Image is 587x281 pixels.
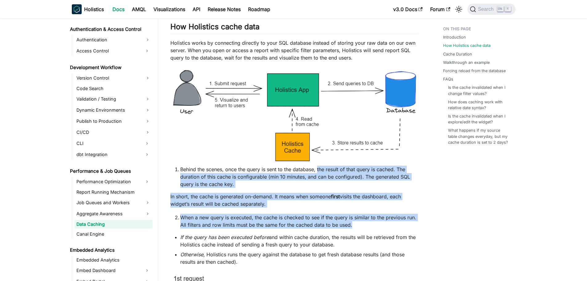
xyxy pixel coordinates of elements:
[505,6,511,12] kbd: K
[150,4,189,14] a: Visualizations
[170,22,418,34] h2: How Holistics cache data
[68,63,153,72] a: Development Workflow
[72,4,82,14] img: Holistics
[75,198,153,208] a: Job Queues and Workers
[180,251,418,266] li: , Holistics runs the query against the database to get fresh database results (and those results ...
[141,138,153,148] button: Expand sidebar category 'CLI'
[180,234,269,240] em: If the query has been executed before
[180,233,418,248] li: and within cache duration, the results will be retrieved from the Holistics cache instead of send...
[170,39,418,61] p: Holistics works by connecting directly to your SQL database instead of storing your raw data on o...
[75,266,141,275] a: Embed Dashboard
[72,4,104,14] a: HolisticsHolistics
[389,4,426,14] a: v3.0 Docs
[66,19,158,281] nav: Docs sidebar
[141,266,153,275] button: Expand sidebar category 'Embed Dashboard'
[443,68,506,74] a: Forcing reload from the database
[180,251,203,258] em: Otherwise
[141,150,153,159] button: Expand sidebar category 'dbt Integration'
[75,105,153,115] a: Dynamic Environments
[75,127,153,137] a: CI/CD
[180,214,418,229] li: When a new query is executed, the cache is checked to see if the query is similar to the previous...
[170,68,418,164] img: Cache Mechanism
[467,4,515,15] button: Search (Ctrl+K)
[170,193,418,208] p: In short, the cache is generated on-demand. It means when someone visits the dashboard, each widg...
[75,230,153,238] a: Canal Engine
[448,85,509,96] a: Is the cache invalidated when I change filter values?
[84,6,104,13] b: Holistics
[454,4,464,14] button: Switch between dark and light mode (currently light mode)
[443,60,490,65] a: Walkthrough an example
[75,220,153,229] a: Data Caching
[448,113,509,125] a: Is the cache invalidated when I explore/edit the widget?
[204,4,244,14] a: Release Notes
[141,46,153,56] button: Expand sidebar category 'Access Control'
[443,51,472,57] a: Cache Duration
[443,43,491,48] a: How Holistics cache data
[75,84,153,93] a: Code Search
[180,166,418,188] li: Behind the scenes, once the query is sent to the database, the result of that query is cached. Th...
[189,4,204,14] a: API
[68,25,153,34] a: Authentication & Access Control
[75,94,153,104] a: Validation / Testing
[75,138,141,148] a: CLI
[141,177,153,187] button: Expand sidebar category 'Performance Optimization'
[244,4,274,14] a: Roadmap
[443,76,453,82] a: FAQs
[75,73,153,83] a: Version Control
[109,4,128,14] a: Docs
[75,150,141,159] a: dbt Integration
[75,116,153,126] a: Publish to Production
[426,4,454,14] a: Forum
[75,46,141,56] a: Access Control
[75,209,153,219] a: Aggregate Awareness
[448,99,509,111] a: How does caching work with relative date syntax?
[75,35,153,45] a: Authentication
[75,188,153,196] a: Report Running Mechanism
[75,177,141,187] a: Performance Optimization
[68,167,153,176] a: Performance & Job Queues
[448,127,509,145] a: What happens if my source table changes everyday, but my cache duration is set to 2 days?
[443,34,466,40] a: Introduction
[75,256,153,264] a: Embedded Analytics
[128,4,150,14] a: AMQL
[331,193,340,200] strong: first
[68,246,153,254] a: Embedded Analytics
[476,6,497,12] span: Search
